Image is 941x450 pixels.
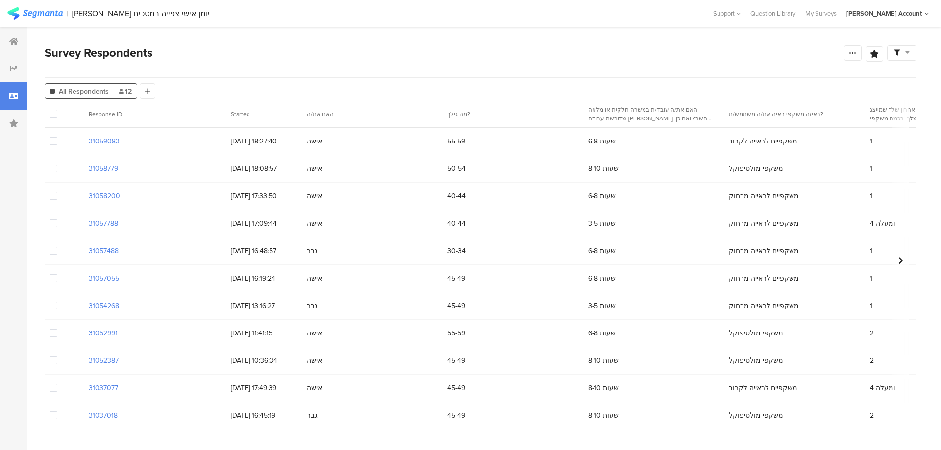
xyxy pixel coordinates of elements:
span: 55-59 [447,136,465,146]
span: משקפי מולטיפוקל [729,164,783,174]
span: משקפיים לראייה לקרוב [729,383,797,393]
span: 1 [870,136,872,146]
span: אישה [307,191,322,201]
img: segmanta logo [7,7,63,20]
span: אישה [307,355,322,366]
span: Survey Respondents [45,44,152,62]
span: אישה [307,273,322,284]
section: 31054268 [89,301,119,311]
span: 55-59 [447,328,465,338]
span: אישה [307,383,322,393]
span: 45-49 [447,383,465,393]
span: 6-8 שעות [588,246,616,256]
section: 31037077 [89,383,118,393]
span: 1 [870,246,872,256]
a: Question Library [745,9,800,18]
a: My Surveys [800,9,842,18]
span: [DATE] 17:33:50 [231,191,297,201]
section: באיזה משקפי ראיה את/ה משתמש/ת? [729,110,853,118]
span: [DATE] 11:41:15 [231,328,297,338]
span: משקפיים לראייה מרחוק [729,218,799,229]
section: 31052991 [89,328,118,338]
section: מה גילך? [447,110,571,118]
span: 45-49 [447,273,465,284]
span: משקפי מולטיפוקל [729,328,783,338]
span: 6-8 שעות [588,328,616,338]
span: 1 [870,191,872,201]
span: 12 [119,86,132,96]
span: 45-49 [447,301,465,311]
span: 2 [870,355,874,366]
span: [DATE] 18:08:57 [231,164,297,174]
span: [DATE] 13:16:27 [231,301,297,311]
div: Support [713,6,741,21]
span: 30-34 [447,246,466,256]
span: 1 [870,164,872,174]
span: אישה [307,218,322,229]
span: 8-10 שעות [588,355,619,366]
span: גבר [307,301,318,311]
span: [DATE] 18:27:40 [231,136,297,146]
div: [PERSON_NAME] Account [846,9,922,18]
span: משקפיים לראייה מרחוק [729,301,799,311]
span: Started [231,110,250,118]
span: 45-49 [447,410,465,421]
section: האם את/ה [307,110,431,118]
span: 8-10 שעות [588,383,619,393]
span: 40-44 [447,218,466,229]
span: 6-8 שעות [588,273,616,284]
span: משקפיים לראייה לקרוב [729,136,797,146]
span: 1 [870,301,872,311]
span: משקפי מולטיפוקל [729,410,783,421]
span: משקפיים לראייה מרחוק [729,191,799,201]
section: 31057055 [89,273,119,284]
span: 1 [870,273,872,284]
section: 31058779 [89,164,118,174]
section: 31057488 [89,246,119,256]
section: 31052387 [89,355,119,366]
section: 31057788 [89,218,118,229]
section: 31059083 [89,136,120,146]
span: [DATE] 17:49:39 [231,383,297,393]
section: 31058200 [89,191,120,201]
span: 4 ומעלה [870,218,895,229]
span: Response ID [89,110,122,118]
span: 6-8 שעות [588,191,616,201]
span: [DATE] 16:19:24 [231,273,297,284]
span: 3-5 שעות [588,218,616,229]
span: 2 [870,410,874,421]
span: אישה [307,164,322,174]
span: 50-54 [447,164,466,174]
span: All Respondents [59,86,109,96]
span: משקפיים לראייה מרחוק [729,246,799,256]
span: 8-10 שעות [588,410,619,421]
section: 31037018 [89,410,118,421]
span: אישה [307,136,322,146]
section: האם את/ה עובד/ת במשרה חלקית או מלאה שדורשת עבודה [PERSON_NAME] מחשב? ואם כן, כמה שעות ביום ממוצע ... [588,105,712,123]
span: 2 [870,328,874,338]
span: 45-49 [447,355,465,366]
span: 3-5 שעות [588,301,616,311]
span: משקפי מולטיפוקל [729,355,783,366]
div: | [67,8,68,19]
span: משקפיים לראייה מרחוק [729,273,799,284]
span: [DATE] 16:45:19 [231,410,297,421]
span: [DATE] 10:36:34 [231,355,297,366]
span: 40-44 [447,191,466,201]
span: 6-8 שעות [588,136,616,146]
span: [DATE] 16:48:57 [231,246,297,256]
span: 8-10 שעות [588,164,619,174]
span: גבר [307,410,318,421]
div: [PERSON_NAME] יומן אישי צפייה במסכים [72,9,210,18]
span: אישה [307,328,322,338]
span: גבר [307,246,318,256]
span: 4 ומעלה [870,383,895,393]
span: [DATE] 17:09:44 [231,218,297,229]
